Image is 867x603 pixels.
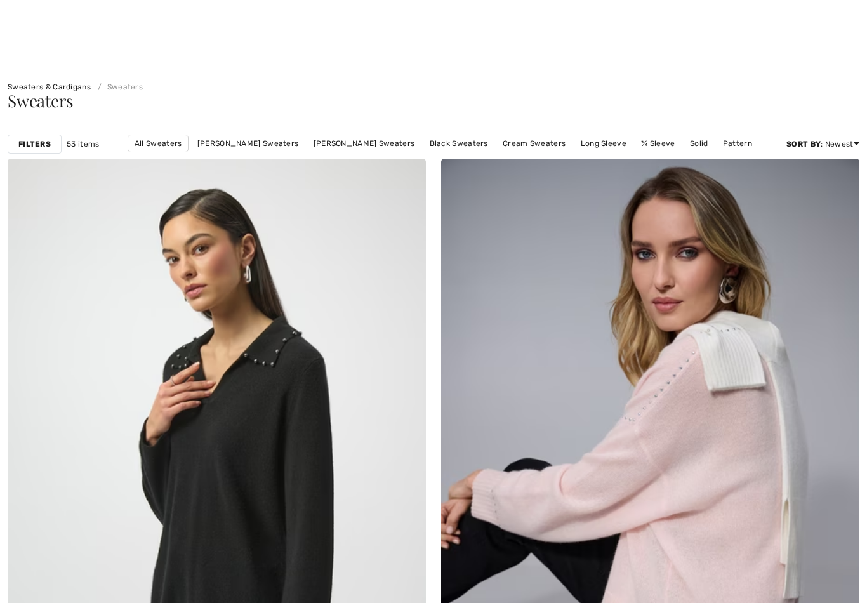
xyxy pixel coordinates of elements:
iframe: Opens a widget where you can find more information [785,565,854,597]
a: Cream Sweaters [496,135,572,152]
a: ¾ Sleeve [635,135,681,152]
a: Long Sleeve [574,135,633,152]
a: Solid [684,135,715,152]
strong: Sort By [786,140,821,149]
span: 53 items [67,138,99,150]
a: [PERSON_NAME] Sweaters [307,135,421,152]
a: Pattern [717,135,758,152]
a: Sweaters & Cardigans [8,83,91,91]
a: Black Sweaters [423,135,494,152]
a: All Sweaters [128,135,189,152]
div: : Newest [786,138,859,150]
span: Sweaters [8,89,74,112]
a: Sweaters [93,83,143,91]
strong: Filters [18,138,51,150]
a: [PERSON_NAME] Sweaters [191,135,305,152]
